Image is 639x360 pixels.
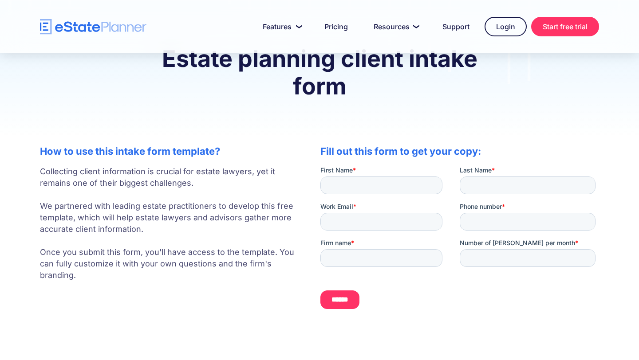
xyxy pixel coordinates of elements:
p: Collecting client information is crucial for estate lawyers, yet it remains one of their biggest ... [40,166,303,281]
h2: How to use this intake form template? [40,145,303,157]
a: Features [252,18,309,35]
a: home [40,19,146,35]
h2: Fill out this form to get your copy: [320,145,599,157]
strong: Estate planning client intake form [162,45,477,100]
a: Login [485,17,527,36]
a: Pricing [314,18,359,35]
a: Resources [363,18,427,35]
a: Support [432,18,480,35]
a: Start free trial [531,17,599,36]
iframe: Form 0 [320,166,599,325]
